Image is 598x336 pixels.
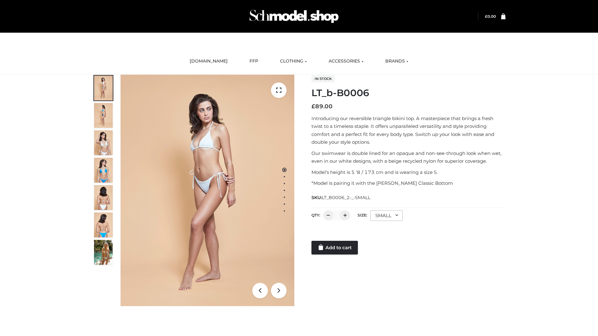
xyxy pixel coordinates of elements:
[370,210,403,221] div: SMALL
[94,185,113,210] img: ArielClassicBikiniTop_CloudNine_AzureSky_OW114ECO_7-scaled.jpg
[94,103,113,128] img: ArielClassicBikiniTop_CloudNine_AzureSky_OW114ECO_2-scaled.jpg
[311,103,315,110] span: £
[311,87,505,99] h1: LT_b-B0006
[311,149,505,165] p: Our swimwear is double lined for an opaque and non-see-through look when wet, even in our white d...
[485,14,496,19] bdi: 0.00
[485,14,496,19] a: £0.00
[322,195,370,200] span: LT_B0006_2-_-SMALL
[485,14,487,19] span: £
[311,179,505,187] p: *Model is pairing it with the [PERSON_NAME] Classic Bottom
[324,54,368,68] a: ACCESSORIES
[94,130,113,155] img: ArielClassicBikiniTop_CloudNine_AzureSky_OW114ECO_3-scaled.jpg
[185,54,232,68] a: [DOMAIN_NAME]
[247,4,341,29] img: Schmodel Admin 964
[311,213,320,217] label: QTY:
[94,240,113,265] img: Arieltop_CloudNine_AzureSky2.jpg
[311,168,505,176] p: Model’s height is 5 ‘8 / 173 cm and is wearing a size S.
[94,76,113,100] img: ArielClassicBikiniTop_CloudNine_AzureSky_OW114ECO_1-scaled.jpg
[311,75,335,82] span: In stock
[94,212,113,237] img: ArielClassicBikiniTop_CloudNine_AzureSky_OW114ECO_8-scaled.jpg
[311,241,358,254] a: Add to cart
[275,54,311,68] a: CLOTHING
[245,54,263,68] a: FFP
[381,54,413,68] a: BRANDS
[311,103,333,110] bdi: 89.00
[358,213,367,217] label: Size:
[121,75,294,306] img: ArielClassicBikiniTop_CloudNine_AzureSky_OW114ECO_1
[94,158,113,183] img: ArielClassicBikiniTop_CloudNine_AzureSky_OW114ECO_4-scaled.jpg
[311,194,371,201] span: SKU:
[311,114,505,146] p: Introducing our reversible triangle bikini top. A masterpiece that brings a fresh twist to a time...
